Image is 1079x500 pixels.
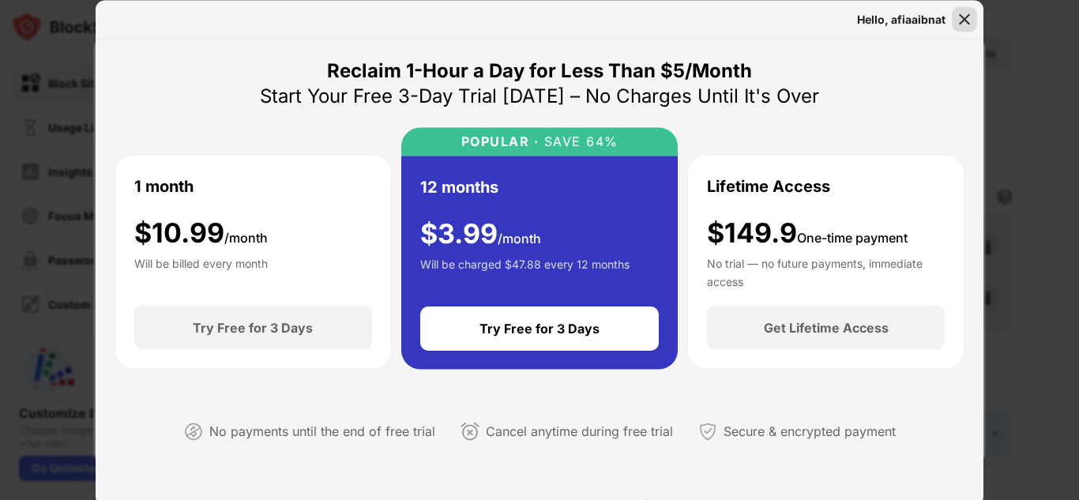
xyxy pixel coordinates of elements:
div: POPULAR · [461,133,539,148]
div: Hello, afiaaibnat [857,13,946,25]
div: $149.9 [707,216,908,249]
div: 12 months [420,175,498,198]
div: Get Lifetime Access [764,320,889,336]
div: Secure & encrypted payment [724,420,896,443]
div: Reclaim 1-Hour a Day for Less Than $5/Month [327,58,752,83]
div: Try Free for 3 Days [479,321,600,336]
div: $ 10.99 [134,216,268,249]
div: Start Your Free 3-Day Trial [DATE] – No Charges Until It's Over [260,83,819,108]
div: Will be billed every month [134,255,268,287]
div: Will be charged $47.88 every 12 months [420,256,630,288]
div: $ 3.99 [420,217,541,250]
img: secured-payment [698,422,717,441]
div: No trial — no future payments, immediate access [707,255,945,287]
span: /month [498,230,541,246]
div: Cancel anytime during free trial [486,420,673,443]
div: SAVE 64% [539,133,618,148]
img: not-paying [184,422,203,441]
div: Lifetime Access [707,174,830,197]
div: 1 month [134,174,194,197]
div: Try Free for 3 Days [193,320,313,336]
img: cancel-anytime [461,422,479,441]
div: No payments until the end of free trial [209,420,435,443]
span: One-time payment [797,229,908,245]
span: /month [224,229,268,245]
